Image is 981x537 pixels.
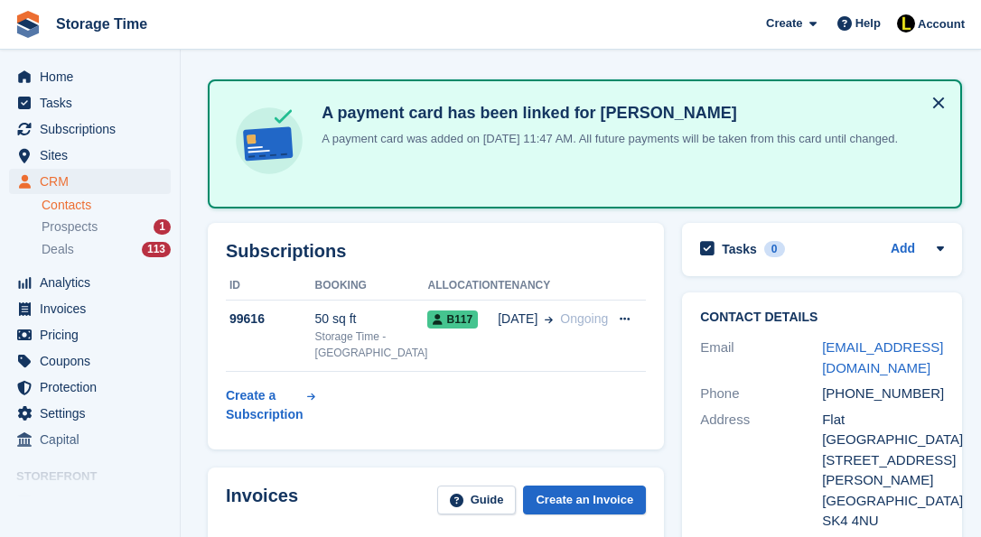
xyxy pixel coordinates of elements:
[142,242,171,257] div: 113
[226,310,315,329] div: 99616
[9,90,171,116] a: menu
[822,450,944,491] div: [STREET_ADDRESS][PERSON_NAME]
[700,410,822,532] div: Address
[9,401,171,426] a: menu
[226,386,304,424] div: Create a Subscription
[315,310,428,329] div: 50 sq ft
[149,492,171,514] a: Preview store
[40,375,148,400] span: Protection
[226,486,298,515] h2: Invoices
[40,401,148,426] span: Settings
[40,490,148,515] span: Booking Portal
[523,486,646,515] a: Create an Invoice
[822,410,944,450] div: Flat [GEOGRAPHIC_DATA]
[314,103,898,124] h4: A payment card has been linked for [PERSON_NAME]
[700,384,822,404] div: Phone
[40,143,148,168] span: Sites
[154,219,171,235] div: 1
[918,15,965,33] span: Account
[226,272,315,301] th: ID
[42,240,171,259] a: Deals 113
[9,143,171,168] a: menu
[9,348,171,374] a: menu
[9,427,171,452] a: menu
[42,218,171,236] a: Prospects 1
[897,14,915,32] img: Laaibah Sarwar
[766,14,802,32] span: Create
[315,329,428,361] div: Storage Time - [GEOGRAPHIC_DATA]
[822,491,944,512] div: [GEOGRAPHIC_DATA]
[40,169,148,194] span: CRM
[560,311,608,326] span: Ongoing
[822,384,944,404] div: [PHONE_NUMBER]
[9,296,171,321] a: menu
[315,272,428,301] th: Booking
[42,218,98,236] span: Prospects
[498,272,608,301] th: Tenancy
[9,270,171,295] a: menu
[9,322,171,347] a: menu
[9,169,171,194] a: menu
[700,338,822,378] div: Email
[9,116,171,142] a: menu
[9,64,171,89] a: menu
[40,296,148,321] span: Invoices
[437,486,517,515] a: Guide
[226,241,646,262] h2: Subscriptions
[42,197,171,214] a: Contacts
[700,310,944,325] h2: Contact Details
[49,9,154,39] a: Storage Time
[722,241,757,257] h2: Tasks
[16,468,180,486] span: Storefront
[40,64,148,89] span: Home
[231,103,307,179] img: card-linked-ebf98d0992dc2aeb22e95c0e3c79077019eb2392cfd83c6a337811c24bc77127.svg
[427,310,478,329] span: B117
[427,272,498,301] th: Allocation
[891,239,915,260] a: Add
[9,490,171,515] a: menu
[42,241,74,258] span: Deals
[498,310,537,329] span: [DATE]
[40,322,148,347] span: Pricing
[822,511,944,532] div: SK4 4NU
[40,348,148,374] span: Coupons
[314,130,898,148] p: A payment card was added on [DATE] 11:47 AM. All future payments will be taken from this card unt...
[226,379,315,431] a: Create a Subscription
[14,11,42,38] img: stora-icon-8386f47178a22dfd0bd8f6a31ec36ba5ce8667c1dd55bd0f319d3a0aa187defe.svg
[855,14,881,32] span: Help
[40,116,148,142] span: Subscriptions
[764,241,785,257] div: 0
[40,90,148,116] span: Tasks
[822,339,943,375] a: [EMAIL_ADDRESS][DOMAIN_NAME]
[40,270,148,295] span: Analytics
[40,427,148,452] span: Capital
[9,375,171,400] a: menu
